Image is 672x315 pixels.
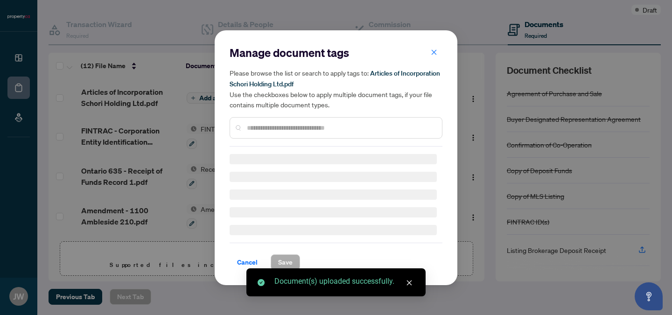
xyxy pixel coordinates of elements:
[431,49,437,55] span: close
[274,276,414,287] div: Document(s) uploaded successfully.
[230,69,440,88] span: Articles of Incorporation Schori Holding Ltd.pdf
[230,254,265,270] button: Cancel
[230,68,442,110] h5: Please browse the list or search to apply tags to: Use the checkboxes below to apply multiple doc...
[635,282,663,310] button: Open asap
[406,280,413,286] span: close
[237,255,258,270] span: Cancel
[271,254,300,270] button: Save
[258,279,265,286] span: check-circle
[404,278,414,288] a: Close
[230,45,442,60] h2: Manage document tags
